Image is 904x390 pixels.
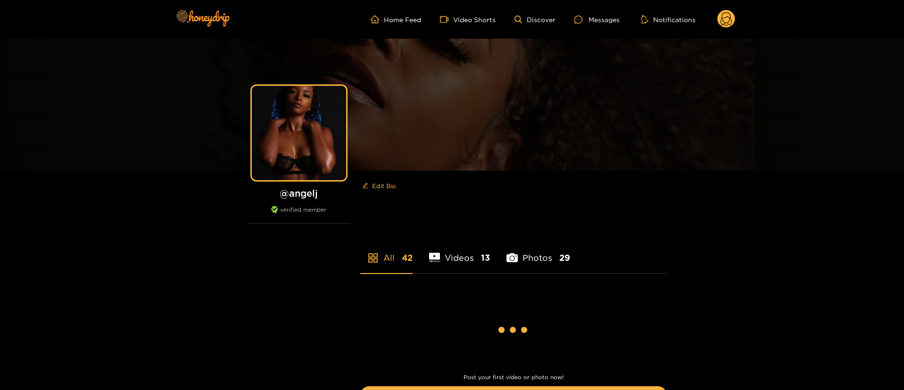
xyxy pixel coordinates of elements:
button: editEdit Bio [360,178,398,193]
span: edit [362,183,368,190]
a: Video Shorts [440,15,496,24]
span: appstore [367,252,379,264]
span: 29 [559,252,570,264]
span: home [371,15,384,24]
span: 42 [402,252,413,264]
span: video-camera [440,15,453,24]
p: Post your first video or photo now! [360,374,667,381]
li: Videos [429,231,490,273]
div: Messages [574,14,620,25]
li: Photos [506,231,570,273]
h1: @ angelj [247,187,351,199]
li: All [360,231,413,273]
div: verified member [247,206,351,224]
button: Notifications [639,15,698,24]
a: Home Feed [371,15,421,24]
span: Edit Bio [372,181,396,191]
a: Discover [514,16,556,24]
span: 13 [481,252,490,264]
